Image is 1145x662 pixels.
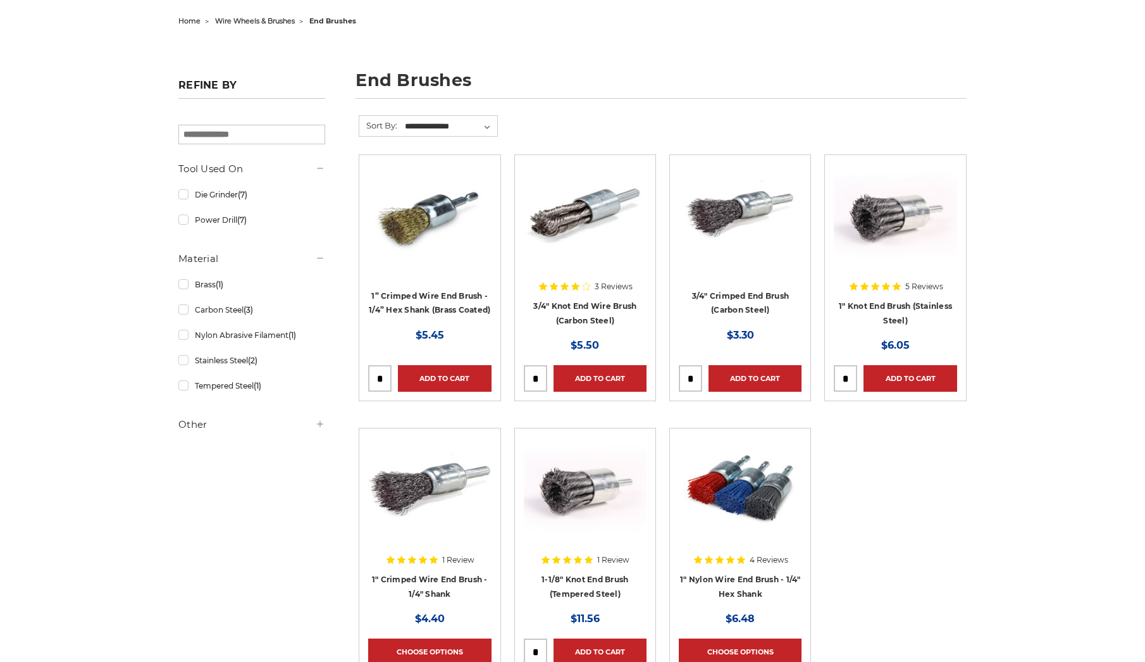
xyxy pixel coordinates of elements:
[834,164,956,265] img: Knotted End Brush
[726,613,755,625] span: $6.48
[237,215,247,225] span: (7)
[178,417,325,432] h5: Other
[416,329,444,341] span: $5.45
[524,164,647,326] a: Twist Knot End Brush
[178,161,325,177] h5: Tool Used On
[356,72,967,99] h1: end brushes
[834,164,956,326] a: Knotted End Brush
[238,190,247,199] span: (7)
[571,613,600,625] span: $11.56
[368,437,491,539] img: 1" Crimped Wire End Brush - 1/4" Shank
[881,339,910,351] span: $6.05
[178,375,325,397] a: Tempered Steel
[178,79,325,99] h5: Refine by
[178,251,325,266] h5: Material
[398,365,491,392] a: Add to Cart
[309,16,356,25] span: end brushes
[415,613,445,625] span: $4.40
[679,437,801,599] a: 1 inch nylon wire end brush
[178,16,201,25] a: home
[727,329,754,341] span: $3.30
[359,116,397,135] label: Sort By:
[248,356,257,365] span: (2)
[679,164,801,326] a: 3/4" Crimped End Brush (Carbon Steel)
[524,437,647,539] img: Knotted End Brush
[254,381,261,390] span: (1)
[215,16,295,25] a: wire wheels & brushes
[554,365,647,392] a: Add to Cart
[368,164,491,326] a: brass coated 1 inch end brush
[679,437,801,539] img: 1 inch nylon wire end brush
[679,164,801,265] img: 3/4" Crimped End Brush (Carbon Steel)
[178,299,325,321] a: Carbon Steel
[403,117,497,136] select: Sort By:
[178,184,325,206] a: Die Grinder
[288,330,296,340] span: (1)
[216,280,223,289] span: (1)
[368,164,491,265] img: brass coated 1 inch end brush
[244,305,253,315] span: (3)
[178,349,325,372] a: Stainless Steel
[571,339,599,351] span: $5.50
[178,209,325,231] a: Power Drill
[524,437,647,599] a: Knotted End Brush
[524,164,647,265] img: Twist Knot End Brush
[368,437,491,599] a: 1" Crimped Wire End Brush - 1/4" Shank
[178,273,325,296] a: Brass
[178,324,325,346] a: Nylon Abrasive Filament
[709,365,801,392] a: Add to Cart
[863,365,956,392] a: Add to Cart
